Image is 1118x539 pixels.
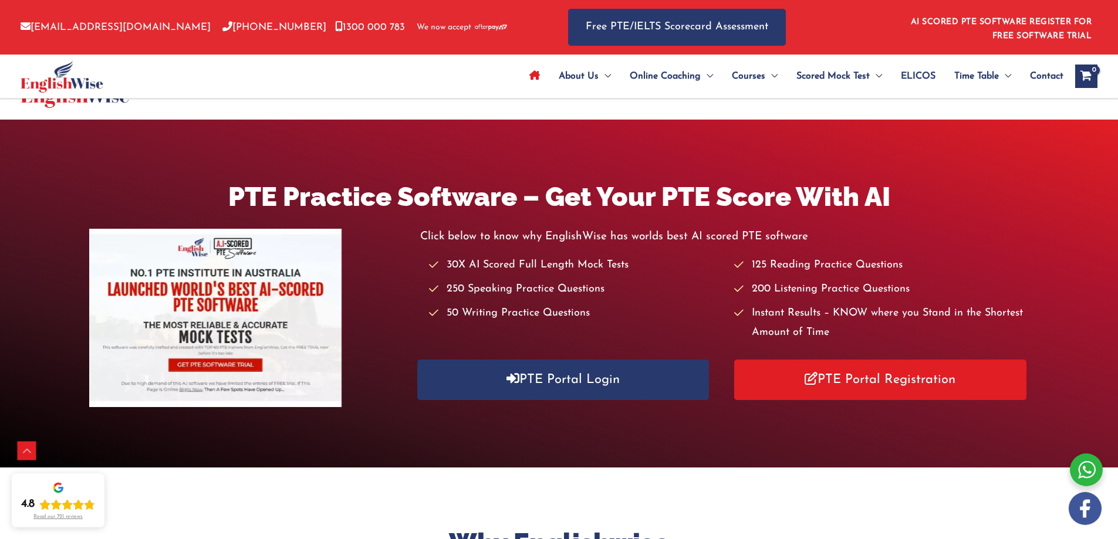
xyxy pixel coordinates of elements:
span: Time Table [954,56,999,97]
a: PTE Portal Registration [734,360,1026,400]
a: Free PTE/IELTS Scorecard Assessment [568,9,786,46]
h1: PTE Practice Software – Get Your PTE Score With AI [89,178,1028,215]
a: Contact [1021,56,1063,97]
li: 200 Listening Practice Questions [734,280,1028,299]
a: PTE Portal Login [417,360,710,400]
div: 4.8 [21,497,35,511]
a: ELICOS [891,56,945,97]
li: 250 Speaking Practice Questions [429,280,723,299]
img: cropped-ew-logo [21,60,103,93]
img: Afterpay-Logo [475,24,507,30]
span: Menu Toggle [999,56,1011,97]
a: About UsMenu Toggle [549,56,620,97]
a: [PHONE_NUMBER] [222,22,326,32]
div: Read our 721 reviews [33,514,83,520]
li: 50 Writing Practice Questions [429,304,723,323]
li: 30X AI Scored Full Length Mock Tests [429,256,723,275]
a: 1300 000 783 [335,22,405,32]
span: Menu Toggle [599,56,611,97]
a: View Shopping Cart, empty [1075,65,1097,88]
a: CoursesMenu Toggle [722,56,787,97]
span: We now accept [417,22,471,33]
aside: Header Widget 1 [904,8,1097,46]
span: Contact [1030,56,1063,97]
a: Time TableMenu Toggle [945,56,1021,97]
li: 125 Reading Practice Questions [734,256,1028,275]
span: Menu Toggle [870,56,882,97]
span: Menu Toggle [765,56,778,97]
span: Menu Toggle [701,56,713,97]
span: Online Coaching [630,56,701,97]
div: Rating: 4.8 out of 5 [21,497,95,511]
img: white-facebook.png [1069,492,1102,525]
p: Click below to know why EnglishWise has worlds best AI scored PTE software [420,227,1029,246]
a: AI SCORED PTE SOFTWARE REGISTER FOR FREE SOFTWARE TRIAL [911,18,1092,40]
li: Instant Results – KNOW where you Stand in the Shortest Amount of Time [734,304,1028,343]
img: pte-institute-main [89,229,342,407]
span: Courses [732,56,765,97]
a: [EMAIL_ADDRESS][DOMAIN_NAME] [21,22,211,32]
nav: Site Navigation: Main Menu [520,56,1063,97]
span: Scored Mock Test [796,56,870,97]
span: About Us [559,56,599,97]
a: Online CoachingMenu Toggle [620,56,722,97]
a: Scored Mock TestMenu Toggle [787,56,891,97]
span: ELICOS [901,56,935,97]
